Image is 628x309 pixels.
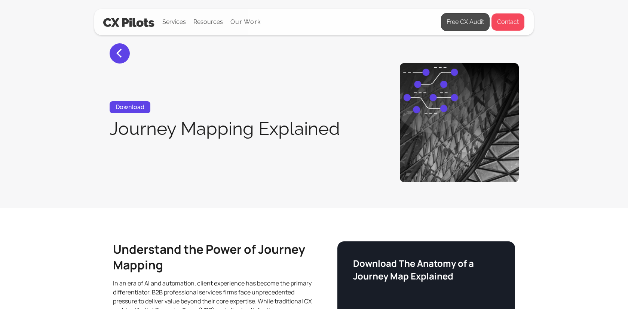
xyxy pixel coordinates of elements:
h2: Understand the Power of Journey Mapping [113,241,319,273]
a: Free CX Audit [441,13,490,31]
div: Services [162,9,186,35]
div: Download [110,101,150,113]
h3: Download The Anatomy of a Journey Map Explained [353,257,499,282]
h1: Journey Mapping Explained [110,119,340,138]
div: Resources [193,17,223,27]
div: Services [162,17,186,27]
a: Our Work [230,19,261,25]
div: Resources [193,9,223,35]
a: Contact [491,13,525,31]
a: < [110,43,130,64]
